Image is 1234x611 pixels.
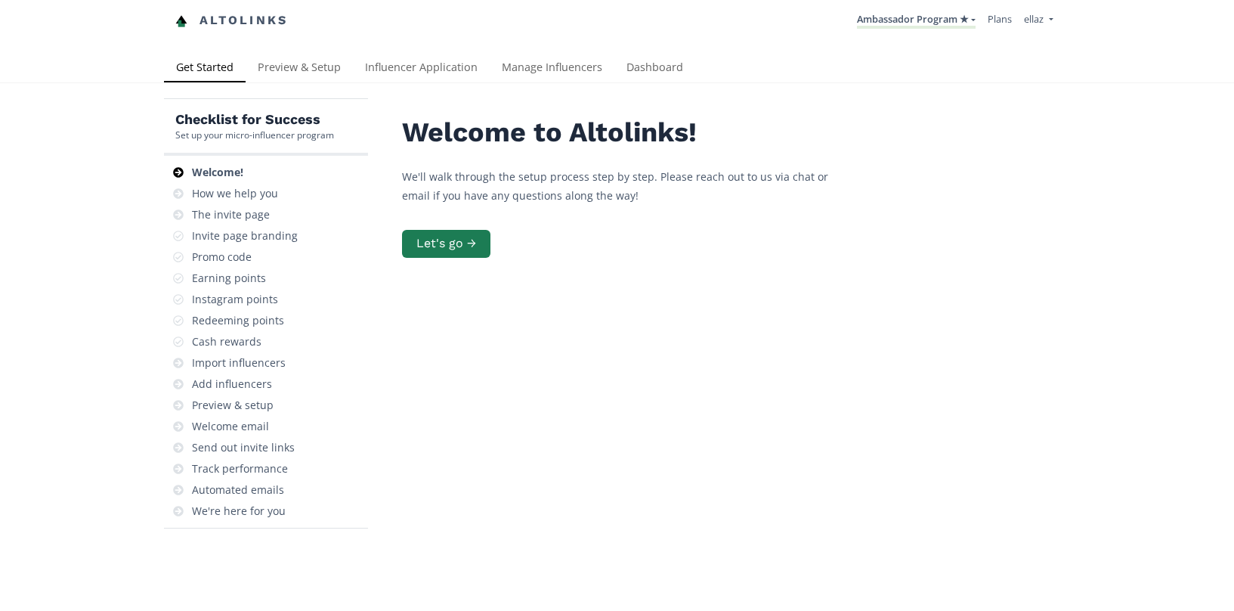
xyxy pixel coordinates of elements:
[192,207,270,222] div: The invite page
[192,440,295,455] div: Send out invite links
[192,504,286,519] div: We're here for you
[192,165,243,180] div: Welcome!
[988,12,1012,26] a: Plans
[402,117,855,148] h2: Welcome to Altolinks!
[353,54,490,84] a: Influencer Application
[402,230,490,258] button: Let's go →
[192,186,278,201] div: How we help you
[175,15,187,27] img: favicon-32x32.png
[614,54,695,84] a: Dashboard
[192,271,266,286] div: Earning points
[192,377,272,392] div: Add influencers
[192,419,269,434] div: Welcome email
[192,292,278,307] div: Instagram points
[192,482,284,498] div: Automated emails
[175,8,289,33] a: Altolinks
[192,313,284,328] div: Redeeming points
[164,54,246,84] a: Get Started
[192,461,288,476] div: Track performance
[192,228,298,243] div: Invite page branding
[175,110,334,129] h5: Checklist for Success
[246,54,353,84] a: Preview & Setup
[857,12,976,29] a: Ambassador Program ★
[192,398,274,413] div: Preview & setup
[1024,12,1044,26] span: ellaz
[490,54,614,84] a: Manage Influencers
[1024,12,1053,29] a: ellaz
[192,334,261,349] div: Cash rewards
[175,129,334,141] div: Set up your micro-influencer program
[402,167,855,205] p: We'll walk through the setup process step by step. Please reach out to us via chat or email if yo...
[192,250,252,265] div: Promo code
[192,355,286,371] div: Import influencers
